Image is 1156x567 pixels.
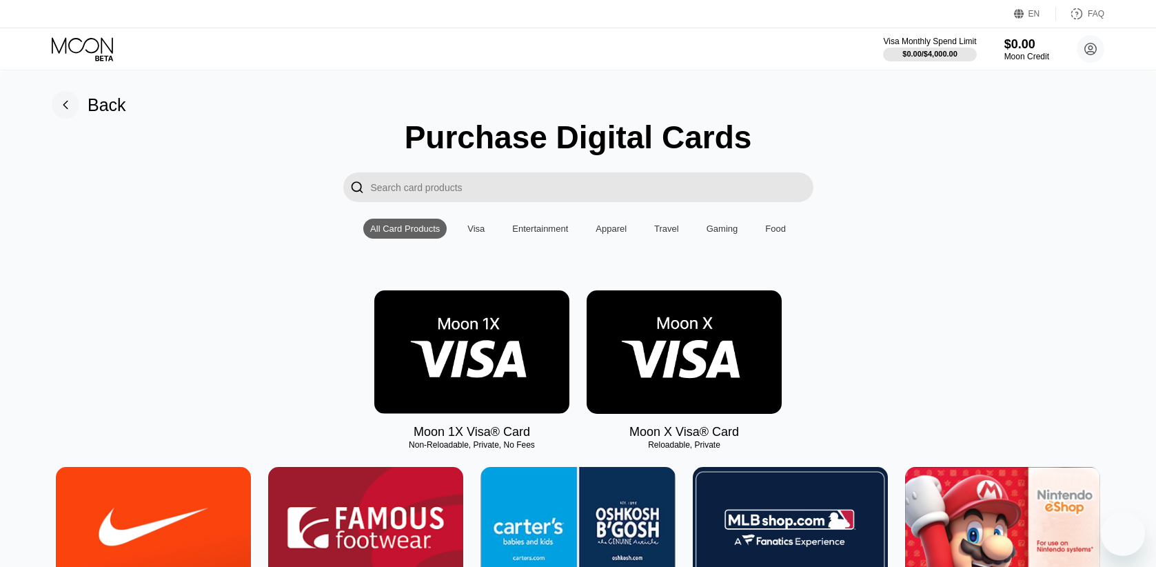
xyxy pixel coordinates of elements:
[1004,52,1049,61] div: Moon Credit
[505,219,575,239] div: Entertainment
[758,219,793,239] div: Food
[88,95,126,115] div: Back
[1004,37,1049,52] div: $0.00
[589,219,633,239] div: Apparel
[460,219,491,239] div: Visa
[596,223,627,234] div: Apparel
[629,425,739,439] div: Moon X Visa® Card
[405,119,752,156] div: Purchase Digital Cards
[467,223,485,234] div: Visa
[343,172,371,202] div: 
[363,219,447,239] div: All Card Products
[1014,7,1056,21] div: EN
[370,223,440,234] div: All Card Products
[1028,9,1040,19] div: EN
[1101,512,1145,556] iframe: Button to launch messaging window
[700,219,745,239] div: Gaming
[587,440,782,450] div: Reloadable, Private
[883,37,976,61] div: Visa Monthly Spend Limit$0.00/$4,000.00
[647,219,686,239] div: Travel
[1004,37,1049,61] div: $0.00Moon Credit
[883,37,976,46] div: Visa Monthly Spend Limit
[1088,9,1104,19] div: FAQ
[707,223,738,234] div: Gaming
[654,223,679,234] div: Travel
[374,440,569,450] div: Non-Reloadable, Private, No Fees
[902,50,957,58] div: $0.00 / $4,000.00
[1056,7,1104,21] div: FAQ
[350,179,364,195] div: 
[765,223,786,234] div: Food
[52,91,126,119] div: Back
[414,425,530,439] div: Moon 1X Visa® Card
[512,223,568,234] div: Entertainment
[371,172,813,202] input: Search card products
